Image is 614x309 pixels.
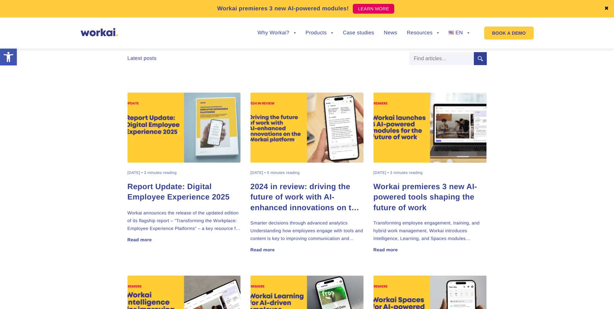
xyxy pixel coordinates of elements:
a: Products [306,30,333,36]
a: LEARN MORE [353,4,394,14]
a: ✖ [604,6,609,11]
span: EN [455,30,463,36]
a: BOOK A DEMO [484,27,533,40]
a: Report Update: Digital Employee Experience 2025 [128,182,241,203]
a: News [384,30,397,36]
p: Transforming employee engagement, training, and hybrid work management, Workai introduces Intelli... [374,219,487,242]
p: Workai premieres 3 new AI-powered modules! [217,4,349,13]
div: [DATE] • 3 minutes reading [128,171,177,175]
a: 2024 in review: driving the future of work with AI-enhanced innovations on the Workai platform [251,182,364,213]
p: Workai announces the release of the updated edition of its flagship report – “Transforming the Wo... [128,209,241,232]
a: Read more [128,237,152,242]
input: Submit [474,52,487,65]
div: Latest posts [128,55,157,62]
p: Smarter decisions through advanced analytics Understanding how employees engage with tools and co... [251,219,364,242]
a: Resources [407,30,439,36]
input: Find articles... [409,52,474,65]
a: Why Workai? [257,30,296,36]
a: Case studies [343,30,374,36]
div: [DATE] • 3 minutes reading [374,171,423,175]
div: [DATE] • 5 minutes reading [251,171,300,175]
a: Read more [374,247,398,252]
a: Read more [251,247,275,252]
a: Workai premieres 3 new AI-powered tools shaping the future of work [374,182,487,213]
